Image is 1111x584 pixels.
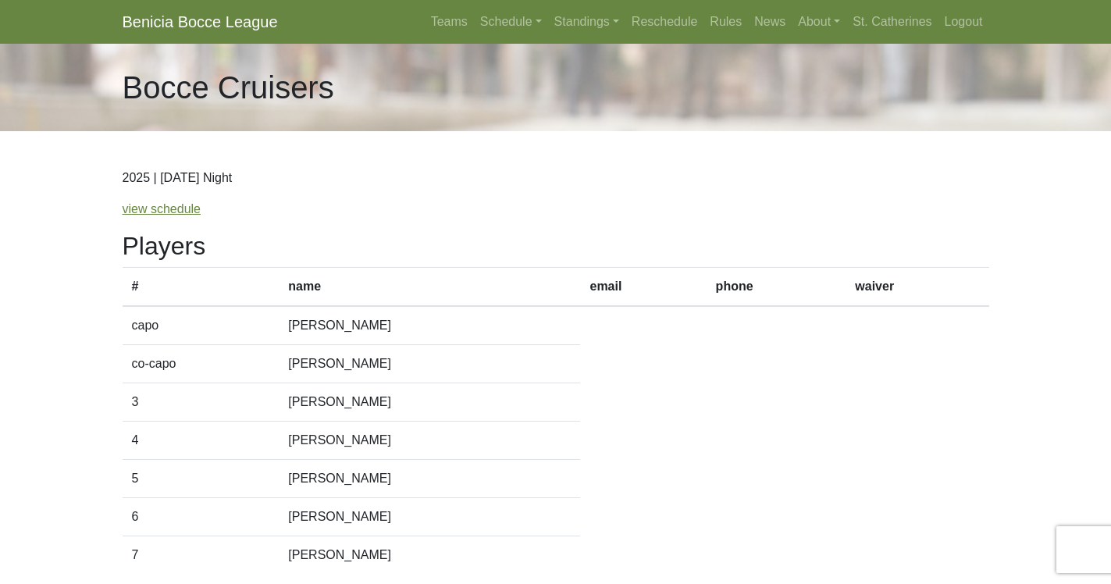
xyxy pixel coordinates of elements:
[123,383,280,422] td: 3
[703,6,748,37] a: Rules
[846,6,938,37] a: St. Catherines
[279,422,580,460] td: [PERSON_NAME]
[123,498,280,536] td: 6
[123,268,280,307] th: #
[279,536,580,575] td: [PERSON_NAME]
[548,6,625,37] a: Standings
[279,345,580,383] td: [PERSON_NAME]
[279,460,580,498] td: [PERSON_NAME]
[279,306,580,345] td: [PERSON_NAME]
[474,6,548,37] a: Schedule
[846,268,988,307] th: waiver
[279,383,580,422] td: [PERSON_NAME]
[707,268,846,307] th: phone
[580,268,706,307] th: email
[123,536,280,575] td: 7
[123,69,334,106] h1: Bocce Cruisers
[938,6,989,37] a: Logout
[123,345,280,383] td: co-capo
[123,202,201,215] a: view schedule
[279,268,580,307] th: name
[123,422,280,460] td: 4
[123,306,280,345] td: capo
[792,6,846,37] a: About
[425,6,474,37] a: Teams
[123,169,989,187] p: 2025 | [DATE] Night
[279,498,580,536] td: [PERSON_NAME]
[123,460,280,498] td: 5
[625,6,704,37] a: Reschedule
[123,6,278,37] a: Benicia Bocce League
[748,6,792,37] a: News
[123,231,989,261] h2: Players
